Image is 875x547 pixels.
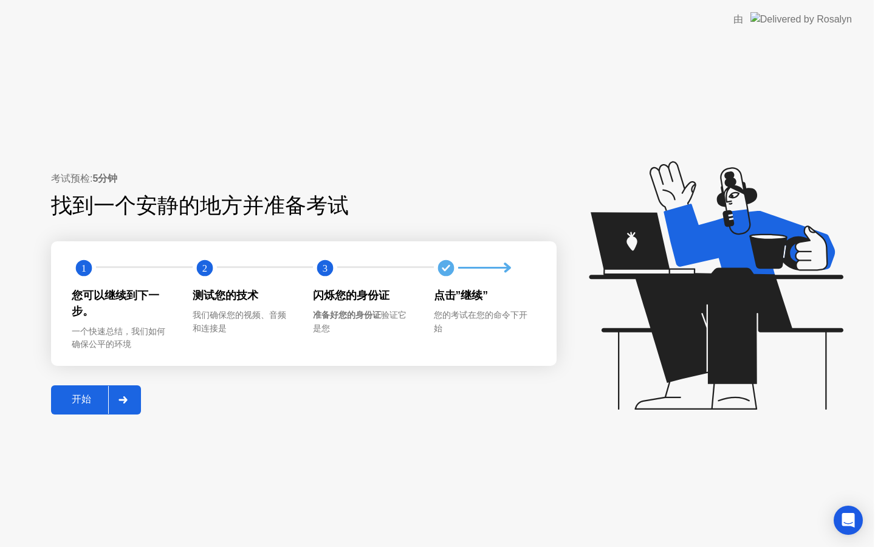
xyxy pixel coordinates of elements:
[834,506,863,535] div: Open Intercom Messenger
[51,190,479,222] div: 找到一个安静的地方并准备考试
[434,287,535,303] div: 点击”继续”
[313,310,381,320] b: 准备好您的身份证
[733,12,743,27] div: 由
[72,287,173,320] div: 您可以继续到下一步。
[323,263,328,274] text: 3
[51,171,557,186] div: 考试预检:
[92,173,117,184] b: 5分钟
[193,287,294,303] div: 测试您的技术
[750,12,852,26] img: Delivered by Rosalyn
[193,309,294,335] div: 我们确保您的视频、音频和连接是
[72,325,173,351] div: 一个快速总结，我们如何确保公平的环境
[434,309,535,335] div: 您的考试在您的命令下开始
[51,385,141,415] button: 开始
[202,263,207,274] text: 2
[313,309,414,335] div: 验证它是您
[313,287,414,303] div: 闪烁您的身份证
[55,393,108,406] div: 开始
[81,263,86,274] text: 1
